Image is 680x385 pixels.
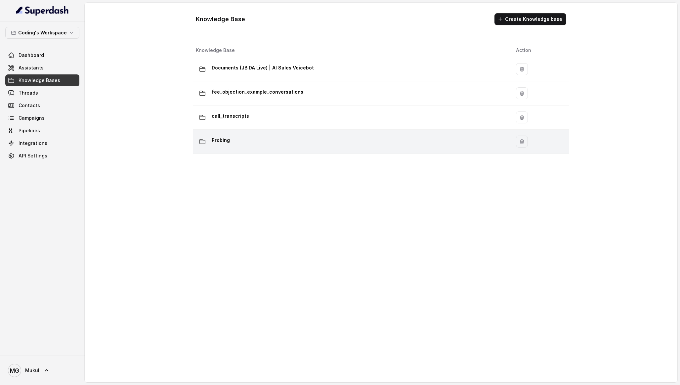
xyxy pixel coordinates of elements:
[19,90,38,96] span: Threads
[10,367,19,374] text: MG
[5,361,79,380] a: Mukul
[212,63,314,73] p: Documents (JB DA Live) | AI Sales Voicebot
[19,64,44,71] span: Assistants
[494,13,566,25] button: Create Knowledge base
[511,44,569,57] th: Action
[5,137,79,149] a: Integrations
[19,152,47,159] span: API Settings
[19,140,47,147] span: Integrations
[19,127,40,134] span: Pipelines
[5,74,79,86] a: Knowledge Bases
[5,125,79,137] a: Pipelines
[16,5,69,16] img: light.svg
[196,14,245,24] h1: Knowledge Base
[212,87,303,97] p: fee_objection_example_conversations
[25,367,39,374] span: Mukul
[5,100,79,111] a: Contacts
[5,62,79,74] a: Assistants
[5,112,79,124] a: Campaigns
[19,77,60,84] span: Knowledge Bases
[18,29,67,37] p: Coding's Workspace
[5,150,79,162] a: API Settings
[5,49,79,61] a: Dashboard
[19,52,44,59] span: Dashboard
[5,27,79,39] button: Coding's Workspace
[212,111,249,121] p: call_transcripts
[212,135,230,146] p: Probing
[19,115,45,121] span: Campaigns
[19,102,40,109] span: Contacts
[193,44,511,57] th: Knowledge Base
[5,87,79,99] a: Threads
